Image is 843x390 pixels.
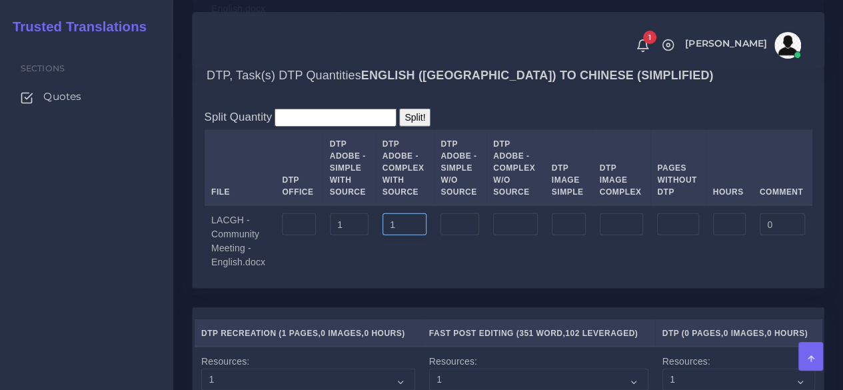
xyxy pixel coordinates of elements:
span: 102 Leveraged [565,329,634,338]
label: Split Quantity [205,109,273,125]
th: DTP Adobe - Complex W/O Source [486,131,545,206]
a: Trusted Translations [3,16,147,38]
input: Split! [399,109,430,127]
th: DTP Office [275,131,323,206]
th: DTP Adobe - Simple With Source [323,131,375,206]
span: 1 Pages [282,329,319,338]
b: English ([GEOGRAPHIC_DATA]) TO Chinese (simplified) [361,69,714,82]
th: Comment [752,131,812,206]
span: 0 Pages [684,329,721,338]
a: Quotes [10,83,163,111]
th: DTP Adobe - Simple W/O Source [434,131,486,206]
a: [PERSON_NAME]avatar [678,32,806,59]
span: 0 Images [321,329,361,338]
td: LACGH - Community Meeting - English.docx [205,205,275,276]
span: Quotes [43,89,81,104]
a: 1 [631,38,654,53]
th: DTP ( , , ) [655,320,822,347]
th: Pages Without DTP [650,131,706,206]
img: avatar [774,32,801,59]
th: DTP Adobe - Complex With Source [375,131,434,206]
span: 0 Images [724,329,764,338]
div: DTP, Task(s) DTP QuantitiesEnglish ([GEOGRAPHIC_DATA]) TO Chinese (simplified) [193,55,824,97]
span: 351 Word [519,329,562,338]
th: DTP Recreation ( , , ) [195,320,422,347]
span: 1 [643,31,656,44]
span: 0 Hours [767,329,805,338]
th: File [205,131,275,206]
th: Fast Post Editing ( , ) [422,320,655,347]
th: DTP Image Complex [592,131,650,206]
span: 0 Hours [364,329,402,338]
th: DTP Image Simple [544,131,592,206]
th: Hours [706,131,752,206]
h4: DTP, Task(s) DTP Quantities [207,69,713,83]
span: [PERSON_NAME] [685,39,767,48]
h2: Trusted Translations [3,19,147,35]
span: Sections [21,63,65,73]
div: DTP, Task(s) DTP QuantitiesEnglish ([GEOGRAPHIC_DATA]) TO Chinese (simplified) [193,97,824,288]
